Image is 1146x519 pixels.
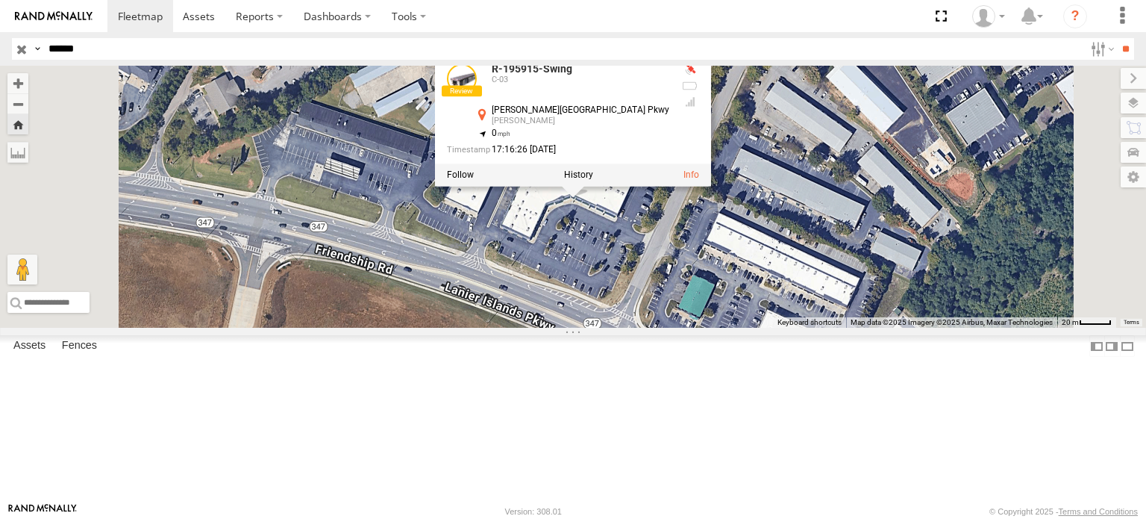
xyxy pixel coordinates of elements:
div: [PERSON_NAME][GEOGRAPHIC_DATA] Pkwy [492,105,669,115]
span: 0 [492,128,510,138]
a: View Asset Details [683,170,699,180]
label: Hide Summary Table [1120,335,1135,357]
button: Keyboard shortcuts [777,317,842,328]
div: No GPS Fix [681,63,699,75]
label: View Asset History [564,170,593,180]
div: [PERSON_NAME] [492,116,669,125]
label: Fences [54,336,104,357]
div: Last Event GSM Signal Strength [681,96,699,108]
div: © Copyright 2025 - [989,507,1138,516]
label: Search Query [31,38,43,60]
button: Zoom in [7,73,28,93]
button: Zoom Home [7,114,28,134]
button: Zoom out [7,93,28,114]
span: 20 m [1062,318,1079,326]
a: Terms and Conditions [1059,507,1138,516]
a: R-195915-Swing [492,63,572,75]
div: Idaliz Kaminski [967,5,1010,28]
label: Dock Summary Table to the Right [1104,335,1119,357]
i: ? [1063,4,1087,28]
label: Map Settings [1121,167,1146,187]
div: Version: 308.01 [505,507,562,516]
a: View Asset Details [447,63,477,93]
label: Realtime tracking of Asset [447,170,474,180]
img: rand-logo.svg [15,11,93,22]
a: Visit our Website [8,504,77,519]
div: No battery health information received from this device. [681,80,699,92]
button: Drag Pegman onto the map to open Street View [7,255,37,285]
label: Assets [6,336,53,357]
div: C-03 [492,75,669,84]
a: Terms (opens in new tab) [1124,320,1139,326]
label: Dock Summary Table to the Left [1089,335,1104,357]
label: Search Filter Options [1085,38,1117,60]
span: Map data ©2025 Imagery ©2025 Airbus, Maxar Technologies [851,318,1053,326]
label: Measure [7,142,28,163]
div: Date/time of location update [447,145,669,155]
button: Map Scale: 20 m per 40 pixels [1057,317,1116,328]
